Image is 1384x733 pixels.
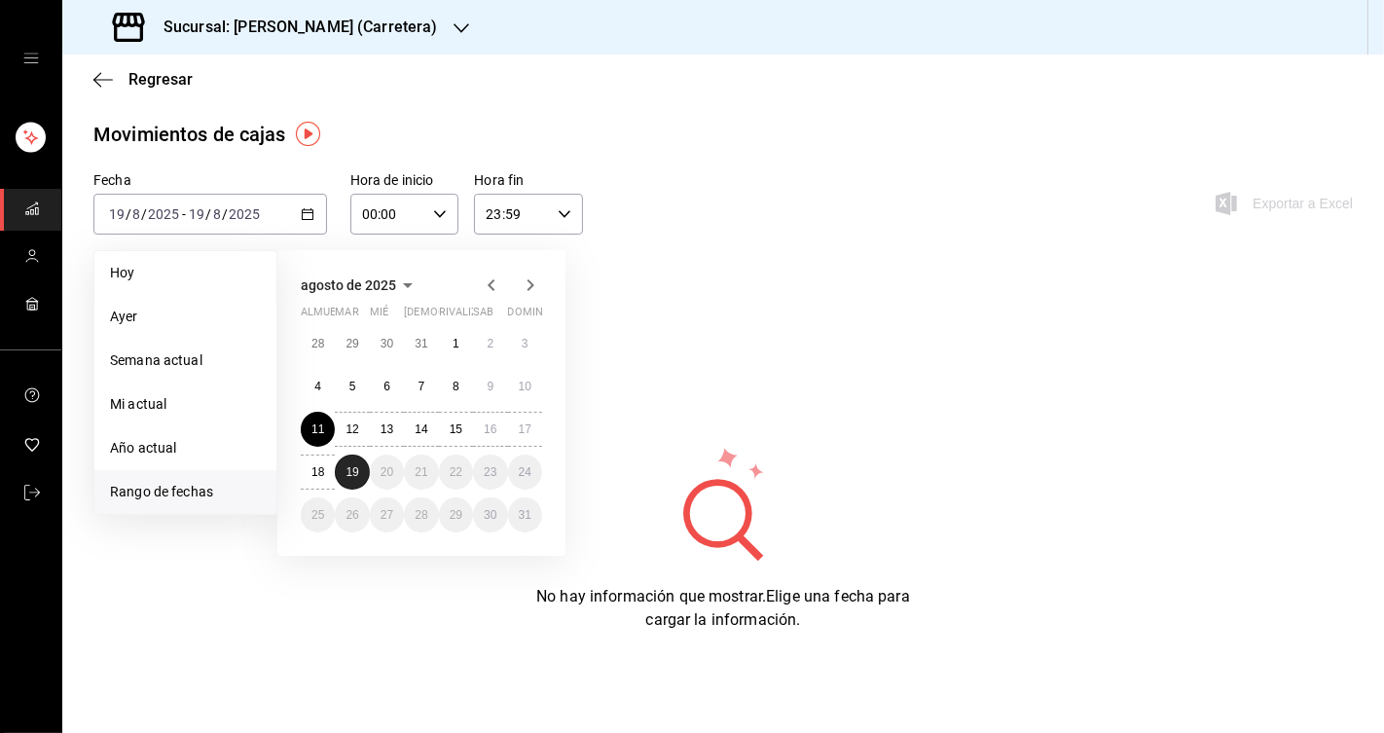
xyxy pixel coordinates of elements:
font: 8 [453,380,459,393]
abbr: 5 de agosto de 2025 [349,380,356,393]
button: 30 de julio de 2025 [370,326,404,361]
button: 25 de agosto de 2025 [301,497,335,532]
button: 26 de agosto de 2025 [335,497,369,532]
abbr: 30 de julio de 2025 [381,337,393,350]
font: sab [473,306,493,318]
input: ---- [228,206,261,222]
font: 25 [311,508,324,522]
abbr: 7 de agosto de 2025 [419,380,425,393]
button: 17 de agosto de 2025 [508,412,542,447]
abbr: 31 de julio de 2025 [415,337,427,350]
abbr: 11 de agosto de 2025 [311,422,324,436]
button: 31 de julio de 2025 [404,326,438,361]
abbr: 4 de agosto de 2025 [314,380,321,393]
button: 14 de agosto de 2025 [404,412,438,447]
font: Fecha [93,173,131,189]
font: / [222,206,228,222]
button: agosto de 2025 [301,274,419,297]
button: 29 de julio de 2025 [335,326,369,361]
abbr: 12 de agosto de 2025 [346,422,358,436]
abbr: jueves [404,306,519,326]
input: -- [108,206,126,222]
button: 16 de agosto de 2025 [473,412,507,447]
abbr: 17 de agosto de 2025 [519,422,531,436]
font: 5 [349,380,356,393]
font: dominio [508,306,555,318]
button: 23 de agosto de 2025 [473,455,507,490]
button: 27 de agosto de 2025 [370,497,404,532]
abbr: 28 de julio de 2025 [311,337,324,350]
font: 27 [381,508,393,522]
font: 28 [311,337,324,350]
button: 4 de agosto de 2025 [301,369,335,404]
abbr: 27 de agosto de 2025 [381,508,393,522]
button: 5 de agosto de 2025 [335,369,369,404]
abbr: 1 de agosto de 2025 [453,337,459,350]
font: 29 [346,337,358,350]
abbr: 8 de agosto de 2025 [453,380,459,393]
input: -- [212,206,222,222]
font: Hora de inicio [350,173,434,189]
font: Ayer [110,309,138,324]
abbr: 29 de julio de 2025 [346,337,358,350]
font: Semana actual [110,352,202,368]
button: 6 de agosto de 2025 [370,369,404,404]
font: rivalizar [439,306,492,318]
abbr: 6 de agosto de 2025 [383,380,390,393]
abbr: 23 de agosto de 2025 [484,465,496,479]
abbr: 18 de agosto de 2025 [311,465,324,479]
font: 14 [415,422,427,436]
abbr: 25 de agosto de 2025 [311,508,324,522]
button: 21 de agosto de 2025 [404,455,438,490]
font: Mi actual [110,396,166,412]
abbr: 21 de agosto de 2025 [415,465,427,479]
button: 9 de agosto de 2025 [473,369,507,404]
font: Elige una fecha para cargar la información. [646,587,910,629]
font: 18 [311,465,324,479]
abbr: domingo [508,306,555,326]
abbr: 13 de agosto de 2025 [381,422,393,436]
button: 10 de agosto de 2025 [508,369,542,404]
font: 7 [419,380,425,393]
abbr: lunes [301,306,358,326]
button: Regresar [93,70,193,89]
font: 3 [522,337,528,350]
font: 10 [519,380,531,393]
abbr: 15 de agosto de 2025 [450,422,462,436]
button: 2 de agosto de 2025 [473,326,507,361]
font: Regresar [128,70,193,89]
input: ---- [147,206,180,222]
button: 31 de agosto de 2025 [508,497,542,532]
abbr: viernes [439,306,492,326]
abbr: 2 de agosto de 2025 [487,337,493,350]
font: 31 [519,508,531,522]
font: 17 [519,422,531,436]
button: 12 de agosto de 2025 [335,412,369,447]
font: Rango de fechas [110,484,213,499]
abbr: 19 de agosto de 2025 [346,465,358,479]
font: almuerzo [301,306,358,318]
font: 6 [383,380,390,393]
abbr: 14 de agosto de 2025 [415,422,427,436]
button: 30 de agosto de 2025 [473,497,507,532]
font: 23 [484,465,496,479]
font: 2 [487,337,493,350]
abbr: 29 de agosto de 2025 [450,508,462,522]
button: 19 de agosto de 2025 [335,455,369,490]
font: / [126,206,131,222]
font: Hora fin [474,173,524,189]
abbr: 20 de agosto de 2025 [381,465,393,479]
font: 12 [346,422,358,436]
font: mié [370,306,388,318]
font: mar [335,306,358,318]
img: Marcador de información sobre herramientas [296,122,320,146]
input: -- [131,206,141,222]
button: 18 de agosto de 2025 [301,455,335,490]
font: agosto de 2025 [301,277,396,293]
font: 30 [484,508,496,522]
abbr: 10 de agosto de 2025 [519,380,531,393]
font: 28 [415,508,427,522]
abbr: 30 de agosto de 2025 [484,508,496,522]
font: 16 [484,422,496,436]
font: 19 [346,465,358,479]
